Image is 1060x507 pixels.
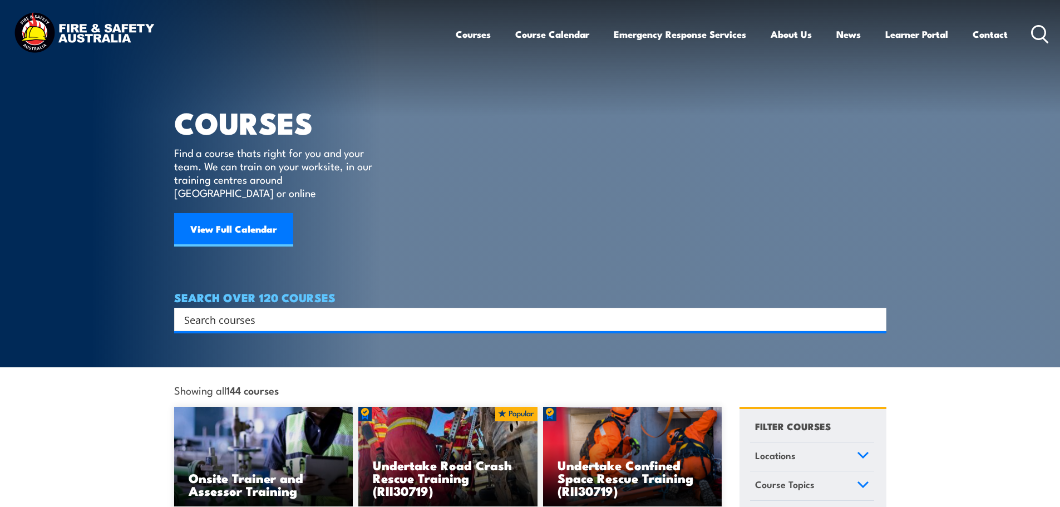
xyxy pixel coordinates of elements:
[614,19,746,49] a: Emergency Response Services
[174,109,388,135] h1: COURSES
[456,19,491,49] a: Courses
[174,407,353,507] a: Onsite Trainer and Assessor Training
[543,407,722,507] img: Undertake Confined Space Rescue Training (non Fire-Sector) (2)
[836,19,861,49] a: News
[771,19,812,49] a: About Us
[755,419,831,434] h4: FILTER COURSES
[186,312,864,327] form: Search form
[543,407,722,507] a: Undertake Confined Space Rescue Training (RII30719)
[174,291,886,303] h4: SEARCH OVER 120 COURSES
[358,407,538,507] img: Road Crash Rescue Training
[750,442,874,471] a: Locations
[174,146,377,199] p: Find a course thats right for you and your team. We can train on your worksite, in our training c...
[174,213,293,247] a: View Full Calendar
[973,19,1008,49] a: Contact
[226,382,279,397] strong: 144 courses
[750,471,874,500] a: Course Topics
[515,19,589,49] a: Course Calendar
[755,448,796,463] span: Locations
[885,19,948,49] a: Learner Portal
[174,407,353,507] img: Safety For Leaders
[184,311,862,328] input: Search input
[867,312,882,327] button: Search magnifier button
[373,459,523,497] h3: Undertake Road Crash Rescue Training (RII30719)
[755,477,815,492] span: Course Topics
[358,407,538,507] a: Undertake Road Crash Rescue Training (RII30719)
[189,471,339,497] h3: Onsite Trainer and Assessor Training
[558,459,708,497] h3: Undertake Confined Space Rescue Training (RII30719)
[174,384,279,396] span: Showing all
